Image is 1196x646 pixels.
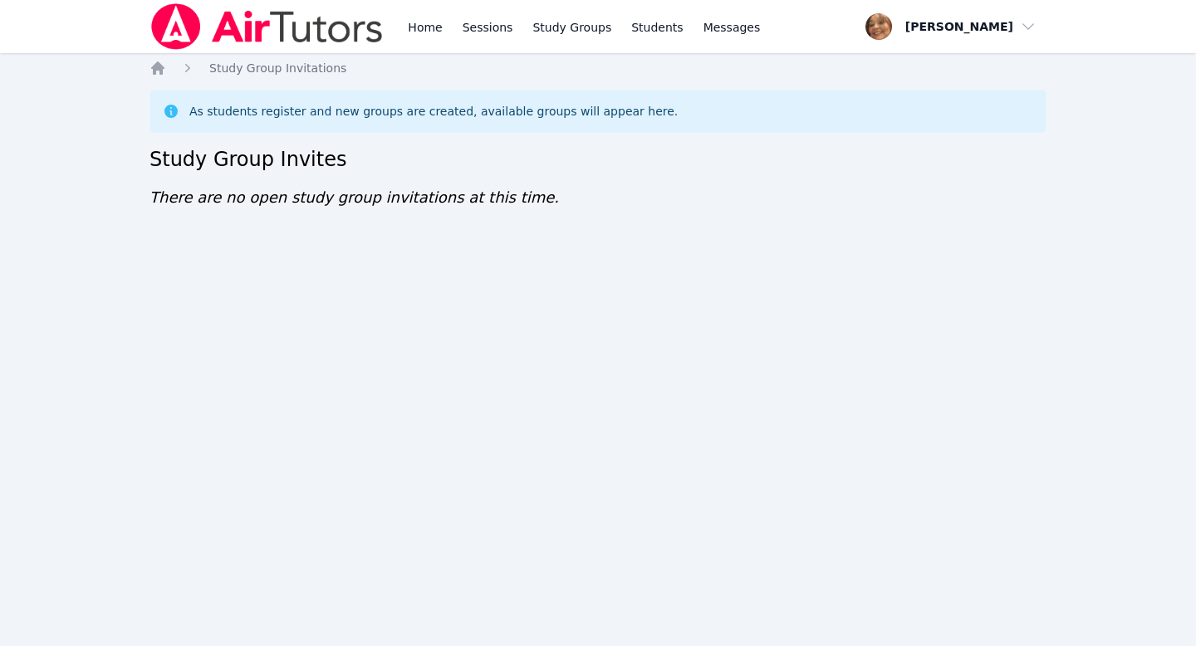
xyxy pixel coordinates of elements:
[149,60,1046,76] nav: Breadcrumb
[703,19,761,36] span: Messages
[209,60,346,76] a: Study Group Invitations
[189,103,678,120] div: As students register and new groups are created, available groups will appear here.
[209,61,346,75] span: Study Group Invitations
[149,3,385,50] img: Air Tutors
[149,188,559,206] span: There are no open study group invitations at this time.
[149,146,1046,173] h2: Study Group Invites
